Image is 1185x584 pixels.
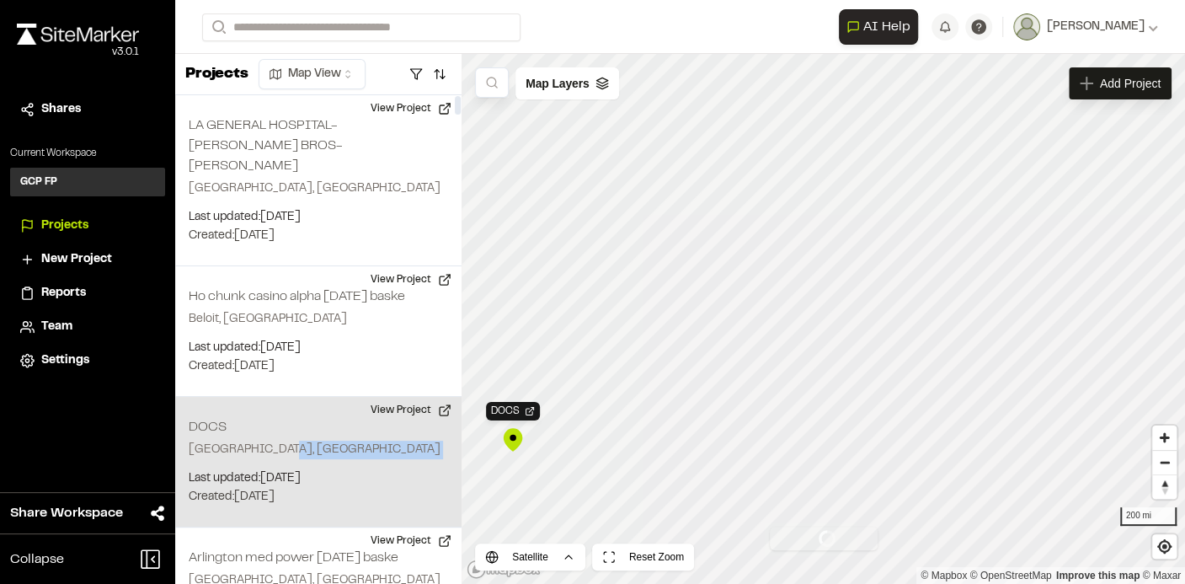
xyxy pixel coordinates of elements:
p: Created: [DATE] [189,227,448,245]
h3: GCP FP [20,174,57,190]
button: View Project [360,528,462,555]
span: Projects [41,217,88,235]
p: Created: [DATE] [189,357,448,376]
a: OpenStreetMap [970,570,1052,581]
p: Last updated: [DATE] [189,339,448,357]
h2: LA GENERAL HOSPITAL- [PERSON_NAME] BROS- [PERSON_NAME] [189,120,343,172]
p: [GEOGRAPHIC_DATA], [GEOGRAPHIC_DATA] [189,441,448,459]
a: Maxar [1142,570,1181,581]
a: Projects [20,217,155,235]
span: Collapse [10,549,64,570]
button: [PERSON_NAME] [1013,13,1158,40]
button: View Project [360,266,462,293]
div: Map marker [500,427,526,453]
img: User [1013,13,1040,40]
span: Reset bearing to north [1152,475,1177,499]
p: Last updated: [DATE] [189,469,448,488]
button: Search [202,13,232,41]
span: AI Help [863,17,910,37]
div: Oh geez...please don't... [17,45,139,60]
img: rebrand.png [17,24,139,45]
p: Created: [DATE] [189,488,448,506]
div: 200 mi [1120,507,1177,526]
p: [GEOGRAPHIC_DATA], [GEOGRAPHIC_DATA] [189,179,448,198]
h2: DOCS [189,421,227,433]
a: Reports [20,284,155,303]
button: Zoom in [1152,426,1177,450]
span: Map Layers [526,74,589,93]
button: View Project [360,397,462,424]
a: Shares [20,100,155,119]
a: Map feedback [1056,570,1140,581]
h2: Ho chunk casino alpha [DATE] baske [189,291,405,303]
span: Team [41,318,72,336]
span: New Project [41,250,112,269]
button: Zoom out [1152,450,1177,474]
div: Open AI Assistant [839,9,925,45]
span: Add Project [1100,75,1161,92]
button: View Project [360,95,462,122]
button: Open AI Assistant [839,9,918,45]
a: Team [20,318,155,336]
div: Open Project [486,402,540,421]
button: Reset Zoom [592,544,694,571]
p: Projects [185,63,248,86]
a: Settings [20,351,155,370]
p: Current Workspace [10,146,165,161]
p: Last updated: [DATE] [189,208,448,227]
p: Beloit, [GEOGRAPHIC_DATA] [189,310,448,329]
span: [PERSON_NAME] [1047,18,1145,36]
a: New Project [20,250,155,269]
button: Satellite [475,544,585,571]
span: Zoom out [1152,451,1177,474]
button: Find my location [1152,534,1177,559]
span: Settings [41,351,89,370]
h2: Arlington med power [DATE] baske [189,552,398,564]
button: Reset bearing to north [1152,474,1177,499]
a: Mapbox [921,570,967,581]
span: Shares [41,100,81,119]
span: Reports [41,284,86,303]
a: Mapbox logo [467,560,541,579]
span: Share Workspace [10,503,123,523]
